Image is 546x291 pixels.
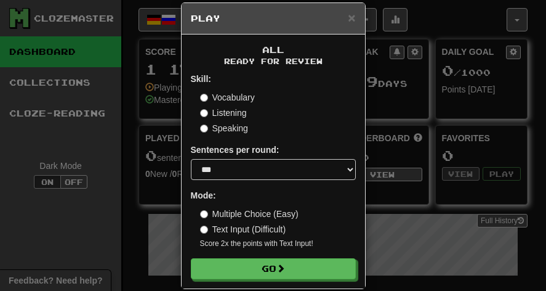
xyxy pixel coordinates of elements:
[348,10,355,25] span: ×
[200,208,299,220] label: Multiple Choice (Easy)
[200,107,247,119] label: Listening
[200,91,255,104] label: Vocabulary
[200,125,208,133] input: Speaking
[191,258,356,279] button: Go
[191,12,356,25] h5: Play
[200,122,248,134] label: Speaking
[200,94,208,102] input: Vocabulary
[200,226,208,234] input: Text Input (Difficult)
[200,109,208,117] input: Listening
[200,210,208,218] input: Multiple Choice (Easy)
[191,191,216,200] strong: Mode:
[200,223,286,236] label: Text Input (Difficult)
[191,56,356,67] small: Ready for Review
[191,144,279,156] label: Sentences per round:
[262,44,284,55] span: All
[200,239,356,249] small: Score 2x the points with Text Input !
[348,11,355,24] button: Close
[191,74,211,84] strong: Skill:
